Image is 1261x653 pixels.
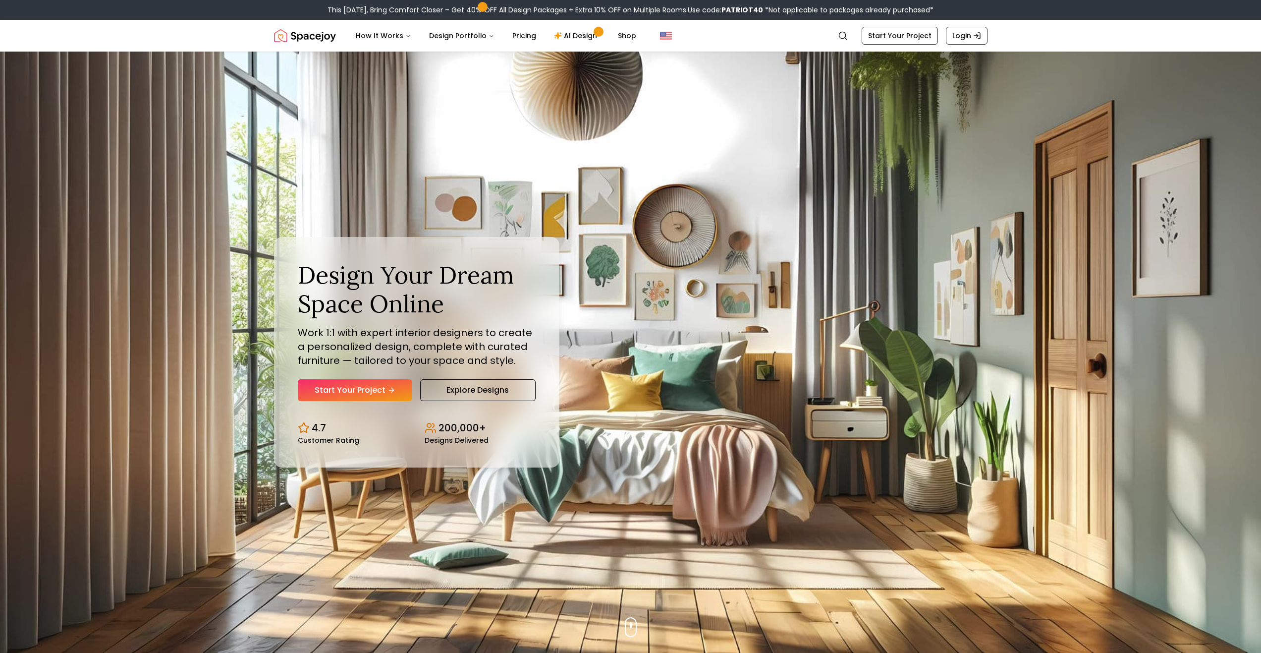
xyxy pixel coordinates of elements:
[312,421,326,435] p: 4.7
[425,437,489,444] small: Designs Delivered
[274,26,336,46] img: Spacejoy Logo
[763,5,933,15] span: *Not applicable to packages already purchased*
[274,26,336,46] a: Spacejoy
[610,26,644,46] a: Shop
[298,379,412,401] a: Start Your Project
[348,26,419,46] button: How It Works
[546,26,608,46] a: AI Design
[421,26,502,46] button: Design Portfolio
[298,413,536,444] div: Design stats
[420,379,536,401] a: Explore Designs
[660,30,672,42] img: United States
[328,5,933,15] div: This [DATE], Bring Comfort Closer – Get 40% OFF All Design Packages + Extra 10% OFF on Multiple R...
[298,261,536,318] h1: Design Your Dream Space Online
[946,27,987,45] a: Login
[504,26,544,46] a: Pricing
[274,20,987,52] nav: Global
[862,27,938,45] a: Start Your Project
[439,421,486,435] p: 200,000+
[348,26,644,46] nav: Main
[721,5,763,15] b: PATRIOT40
[298,437,359,444] small: Customer Rating
[688,5,763,15] span: Use code:
[298,326,536,367] p: Work 1:1 with expert interior designers to create a personalized design, complete with curated fu...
